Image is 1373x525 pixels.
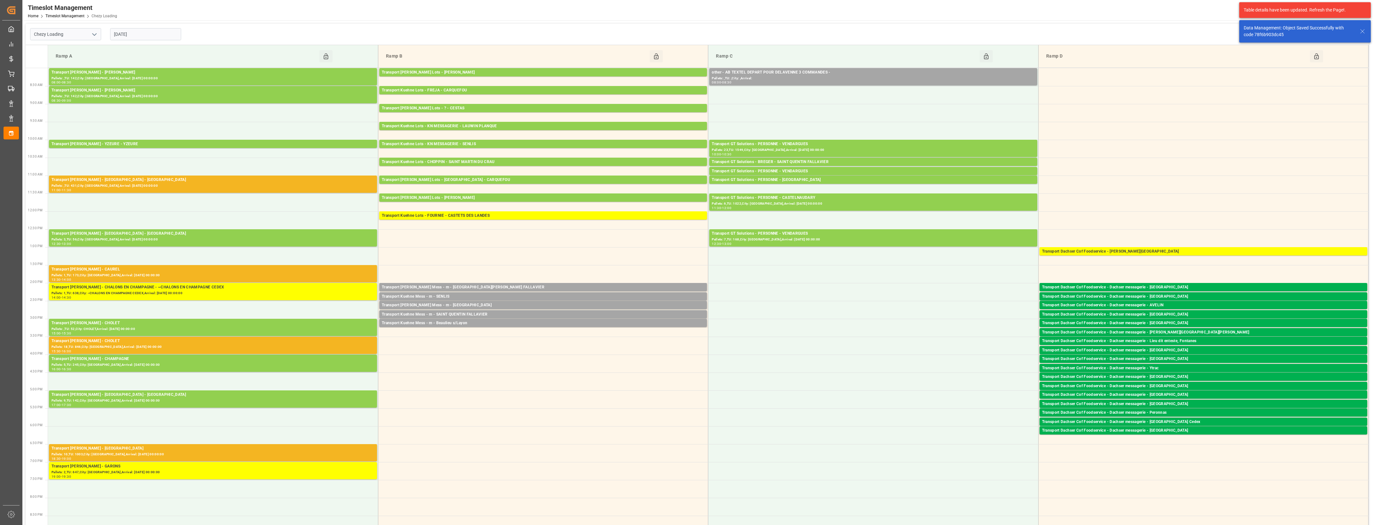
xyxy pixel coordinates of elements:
[30,352,43,355] span: 4:00 PM
[62,189,71,192] div: 11:30
[61,368,62,371] div: -
[712,183,1034,189] div: Pallets: 10,TU: 98,City: [GEOGRAPHIC_DATA],Arrival: [DATE] 00:00:00
[52,356,374,362] div: Transport [PERSON_NAME] - CHAMPAGNE
[382,129,704,135] div: Pallets: ,TU: 136,City: LAUWIN PLANQUE,Arrival: [DATE] 00:00:00
[52,398,374,404] div: Pallets: 9,TU: 142,City: [GEOGRAPHIC_DATA],Arrival: [DATE] 00:00:00
[712,147,1034,153] div: Pallets: 23,TU: 1549,City: [GEOGRAPHIC_DATA],Arrival: [DATE] 00:00:00
[382,320,704,326] div: Transport Kuehne Mess - m - Beaulieu s/Layon
[52,350,61,353] div: 15:30
[721,81,722,84] div: -
[62,350,71,353] div: 16:00
[30,423,43,427] span: 6:00 PM
[61,404,62,406] div: -
[52,189,61,192] div: 11:00
[61,457,62,460] div: -
[382,94,704,99] div: Pallets: 12,TU: 1014,City: CARQUEFOU,Arrival: [DATE] 00:00:00
[1042,354,1365,359] div: Pallets: ,TU: 20,City: [GEOGRAPHIC_DATA],Arrival: [DATE] 00:00:00
[1244,25,1354,38] div: Data Management: Object Saved Successfully with code 78f6b903dc45
[28,137,43,140] span: 10:00 AM
[1042,284,1365,291] div: Transport Dachser Cof Foodservice - Dachser messagerie - [GEOGRAPHIC_DATA]
[30,262,43,266] span: 1:30 PM
[382,219,704,224] div: Pallets: 3,TU: 56,City: CASTETS DES [PERSON_NAME],Arrival: [DATE] 00:00:00
[1042,416,1365,421] div: Pallets: 1,TU: 44,City: [GEOGRAPHIC_DATA],Arrival: [DATE] 00:00:00
[1042,362,1365,368] div: Pallets: 1,TU: 55,City: [GEOGRAPHIC_DATA],Arrival: [DATE] 00:00:00
[30,316,43,319] span: 3:00 PM
[30,388,43,391] span: 5:00 PM
[30,441,43,445] span: 6:30 PM
[61,350,62,353] div: -
[382,291,704,296] div: Pallets: 1,TU: 16,City: [GEOGRAPHIC_DATA][PERSON_NAME],Arrival: [DATE] 00:00:00
[30,83,43,87] span: 8:30 AM
[382,309,704,314] div: Pallets: ,TU: 88,City: [GEOGRAPHIC_DATA],Arrival: [DATE] 00:00:00
[1042,336,1365,341] div: Pallets: 1,TU: 40,City: [GEOGRAPHIC_DATA][PERSON_NAME],Arrival: [DATE] 00:00:00
[28,155,43,158] span: 10:30 AM
[382,177,704,183] div: Transport [PERSON_NAME] Lots - [GEOGRAPHIC_DATA] - CARQUEFOU
[1042,401,1365,407] div: Transport Dachser Cof Foodservice - Dachser messagerie - [GEOGRAPHIC_DATA]
[1042,326,1365,332] div: Pallets: 2,TU: 38,City: [GEOGRAPHIC_DATA],Arrival: [DATE] 00:00:00
[382,183,704,189] div: Pallets: 15,TU: 1262,City: CARQUEFOU,Arrival: [DATE] 00:00:00
[1042,338,1365,344] div: Transport Dachser Cof Foodservice - Dachser messagerie - Lieu dit enteste, Fontanes
[1042,434,1365,439] div: Pallets: ,TU: 87,City: [GEOGRAPHIC_DATA],Arrival: [DATE] 00:00:00
[382,213,704,219] div: Transport Kuehne Lots - FOURNIE - CASTETS DES LANDES
[52,344,374,350] div: Pallets: 18,TU: 846,City: [GEOGRAPHIC_DATA],Arrival: [DATE] 00:00:00
[30,477,43,481] span: 7:30 PM
[52,177,374,183] div: Transport [PERSON_NAME] - [GEOGRAPHIC_DATA] - [GEOGRAPHIC_DATA]
[1042,291,1365,296] div: Pallets: 2,TU: 25,City: [GEOGRAPHIC_DATA],Arrival: [DATE] 00:00:00
[52,296,61,299] div: 14:00
[712,153,721,156] div: 10:00
[52,452,374,457] div: Pallets: 10,TU: 1003,City: [GEOGRAPHIC_DATA],Arrival: [DATE] 00:00:00
[712,81,721,84] div: 08:00
[30,334,43,337] span: 3:30 PM
[28,3,117,12] div: Timeslot Management
[52,231,374,237] div: Transport [PERSON_NAME] - [GEOGRAPHIC_DATA] - [GEOGRAPHIC_DATA]
[722,153,731,156] div: 10:30
[52,445,374,452] div: Transport [PERSON_NAME] - [GEOGRAPHIC_DATA]
[1042,407,1365,413] div: Pallets: 1,TU: 28,City: [GEOGRAPHIC_DATA],Arrival: [DATE] 00:00:00
[52,368,61,371] div: 16:00
[52,338,374,344] div: Transport [PERSON_NAME] - CHOLET
[61,81,62,84] div: -
[1042,294,1365,300] div: Transport Dachser Cof Foodservice - Dachser messagerie - [GEOGRAPHIC_DATA]
[712,76,1034,81] div: Pallets: ,TU: ,City: ,Arrival:
[28,191,43,194] span: 11:30 AM
[52,94,374,99] div: Pallets: ,TU: 142,City: [GEOGRAPHIC_DATA],Arrival: [DATE] 00:00:00
[382,76,704,81] div: Pallets: 2,TU: 101,City: [GEOGRAPHIC_DATA],Arrival: [DATE] 00:00:00
[61,296,62,299] div: -
[1042,329,1365,336] div: Transport Dachser Cof Foodservice - Dachser messagerie - [PERSON_NAME][GEOGRAPHIC_DATA][PERSON_NAME]
[382,294,704,300] div: Transport Kuehne Mess - m - SENLIS
[382,311,704,318] div: Transport Kuehne Mess - m - SAINT QUENTIN FALLAVIER
[721,153,722,156] div: -
[713,50,980,62] div: Ramp C
[1042,398,1365,404] div: Pallets: 2,TU: ,City: [GEOGRAPHIC_DATA],Arrival: [DATE] 00:00:00
[30,244,43,248] span: 1:00 PM
[1042,380,1365,386] div: Pallets: 2,TU: ,City: [GEOGRAPHIC_DATA],Arrival: [DATE] 00:00:00
[30,495,43,498] span: 8:00 PM
[61,189,62,192] div: -
[30,280,43,284] span: 2:00 PM
[52,463,374,470] div: Transport [PERSON_NAME] - GARONS
[62,457,71,460] div: 19:00
[1042,255,1365,260] div: Pallets: 11,TU: 52,City: [GEOGRAPHIC_DATA],Arrival: [DATE] 00:00:00
[712,141,1034,147] div: Transport GT Solutions - PERSONNE - VENDARGUES
[1044,50,1310,62] div: Ramp D
[62,99,71,102] div: 09:00
[62,332,71,335] div: 15:30
[1042,302,1365,309] div: Transport Dachser Cof Foodservice - Dachser messagerie - AVELIN
[712,165,1034,171] div: Pallets: 6,TU: 112,City: [GEOGRAPHIC_DATA][PERSON_NAME],Arrival: [DATE] 00:00:00
[1042,309,1365,314] div: Pallets: 1,TU: 18,City: [GEOGRAPHIC_DATA],Arrival: [DATE] 00:00:00
[1042,425,1365,431] div: Pallets: 1,TU: 16,City: [GEOGRAPHIC_DATA],Arrival: [DATE] 00:00:00
[52,266,374,273] div: Transport [PERSON_NAME] - CAUREL
[1042,392,1365,398] div: Transport Dachser Cof Foodservice - Dachser messagerie - [GEOGRAPHIC_DATA]
[712,168,1034,175] div: Transport GT Solutions - PERSONNE - VENDARGUES
[52,392,374,398] div: Transport [PERSON_NAME] - [GEOGRAPHIC_DATA] - [GEOGRAPHIC_DATA]
[52,284,374,291] div: Transport [PERSON_NAME] - CHALONS EN CHAMPAGNE - ~CHALONS EN CHAMPAGNE CEDEX
[61,475,62,478] div: -
[382,123,704,129] div: Transport Kuehne Lots - KN MESSAGERIE - LAUWIN PLANQUE
[712,69,1034,76] div: other - AB TEXTEL DEPART POUR DELAVENNE 3 COMMANDES -
[62,296,71,299] div: 14:30
[1042,389,1365,395] div: Pallets: ,TU: 49,City: [GEOGRAPHIC_DATA],Arrival: [DATE] 00:00:00
[1042,383,1365,389] div: Transport Dachser Cof Foodservice - Dachser messagerie - [GEOGRAPHIC_DATA]
[52,362,374,368] div: Pallets: 5,TU: 245,City: [GEOGRAPHIC_DATA],Arrival: [DATE] 00:00:00
[712,231,1034,237] div: Transport GT Solutions - PERSONNE - VENDARGUES
[382,195,704,201] div: Transport [PERSON_NAME] Lots - [PERSON_NAME]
